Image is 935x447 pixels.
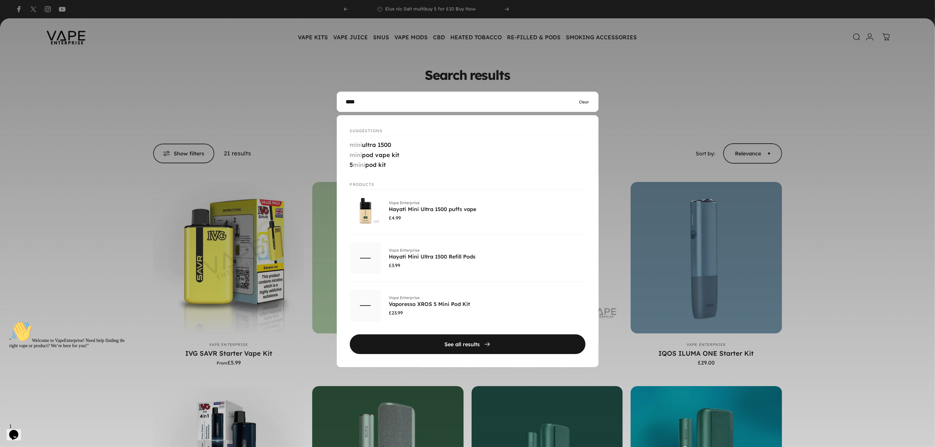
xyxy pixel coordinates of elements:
span: ultra 1500 [362,141,391,149]
span: " Welcome to VapeEnterprise! Need help finding the right vape or product? We’re here for you!" [3,20,119,30]
div: Domain Overview [25,39,59,43]
p: Vape Enterprise [389,295,470,301]
p: Vape Enterprise [389,200,476,206]
div: Keywords by Traffic [72,39,110,43]
img: tab_domain_overview_orange.svg [18,38,23,43]
span: pod vape kit [362,151,400,159]
a: 5 mini pod kit [350,161,386,169]
span: £4.99 [389,214,401,222]
img: website_grey.svg [10,17,16,22]
div: v 4.0.25 [18,10,32,16]
button: Clear [579,99,589,105]
a: Vaporesso XROS 5 Mini Pod Kit [389,301,470,307]
img: logo_orange.svg [10,10,16,16]
div: Domain: [DOMAIN_NAME] [17,17,72,22]
iframe: chat widget [7,318,124,418]
mark: mini [353,161,366,169]
p: Vape Enterprise [389,247,476,253]
img: tab_keywords_by_traffic_grey.svg [65,38,70,43]
a: Hayati Mini Ultra 1500 puffs vape [389,206,476,212]
span: pod kit [366,161,386,169]
p: Products [350,182,585,190]
span: £23.99 [389,309,403,316]
span: £3.99 [389,262,401,269]
a: mini pod vape kit [350,151,400,159]
button: See all results [350,334,585,354]
p: Suggestions [350,128,585,136]
iframe: chat widget [7,421,27,440]
div: "👋Welcome to VapeEnterprise! Need help finding the right vape or product? We’re here for you!" [3,3,120,30]
img: Hayati Mini Ultra Disposable vape kit [350,195,381,226]
mark: mini [350,141,362,149]
img: :wave: [5,3,26,24]
a: mini ultra 1500 [350,141,391,149]
a: Hayati Mini Ultra 1500 Refill Pods [389,253,476,260]
mark: mini [350,151,362,159]
span: 5 [350,161,353,169]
